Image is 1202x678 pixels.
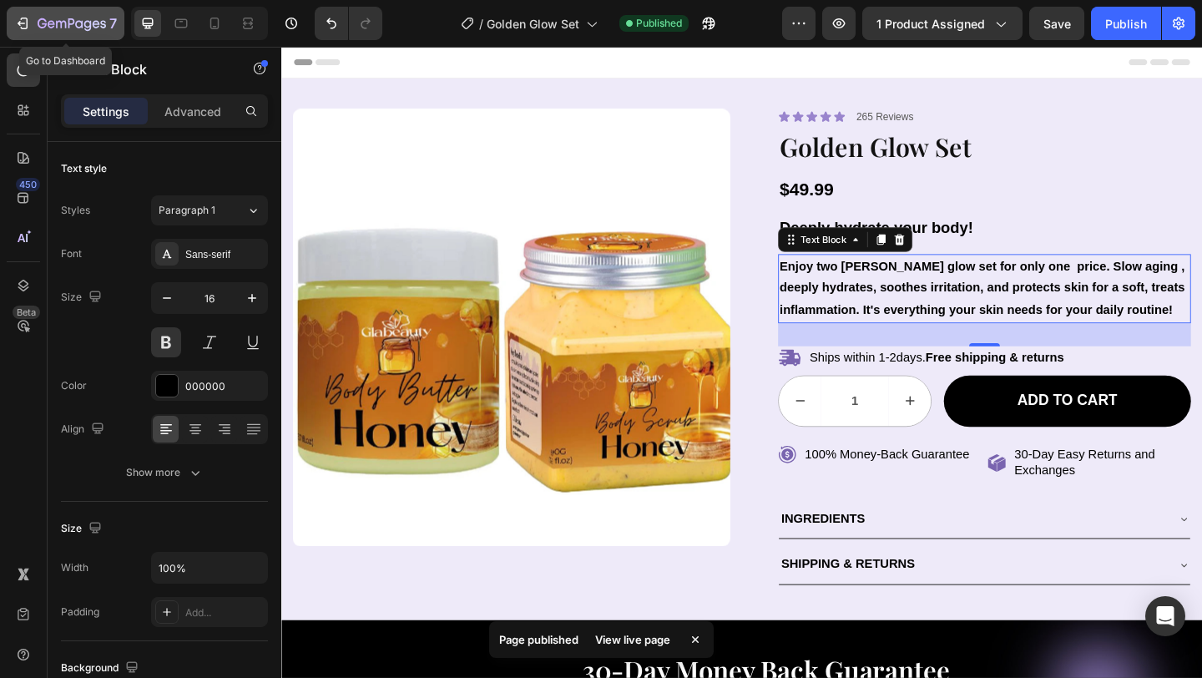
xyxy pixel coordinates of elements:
[876,15,985,33] span: 1 product assigned
[636,16,682,31] span: Published
[542,227,987,299] p: Enjoy two [PERSON_NAME] glow set for only one price. Slow aging , deeply hydrates, soothes irrita...
[61,246,82,261] div: Font
[541,358,587,412] button: decrement
[543,502,634,526] p: Ingredients
[61,518,105,540] div: Size
[499,631,578,648] p: Page published
[660,358,706,412] button: increment
[862,7,1023,40] button: 1 product assigned
[540,89,989,128] h1: Golden Glow Set
[13,306,40,319] div: Beta
[1029,7,1084,40] button: Save
[540,225,989,301] div: Rich Text Editor. Editing area: main
[1043,17,1071,31] span: Save
[487,15,579,33] span: Golden Glow Set
[1105,15,1147,33] div: Publish
[61,378,87,393] div: Color
[61,161,107,176] div: Text style
[126,464,204,481] div: Show more
[479,15,483,33] span: /
[7,7,124,40] button: 7
[700,331,851,345] strong: Free shipping & returns
[61,458,268,488] button: Show more
[797,435,987,470] p: 30-Day Easy Returns and Exchanges
[61,286,105,309] div: Size
[61,605,99,620] div: Padding
[61,203,90,218] div: Styles
[16,178,40,191] div: 450
[574,330,851,347] p: Ships within 1-2days.
[315,7,382,40] div: Undo/Redo
[1145,596,1185,636] div: Open Intercom Messenger
[185,379,264,394] div: 000000
[281,47,1202,678] iframe: Design area
[1091,7,1161,40] button: Publish
[164,103,221,120] p: Advanced
[83,103,129,120] p: Settings
[61,560,88,575] div: Width
[185,605,264,620] div: Add...
[569,435,748,453] p: 100% Money-Back Guarantee
[152,553,267,583] input: Auto
[61,418,108,441] div: Align
[540,141,989,169] div: $49.99
[159,203,215,218] span: Paragraph 1
[800,375,910,396] div: Add to cart
[185,247,264,262] div: Sans-serif
[720,357,989,413] button: Add to cart
[151,195,268,225] button: Paragraph 1
[587,358,660,412] input: quantity
[625,69,687,83] p: 265 Reviews
[585,628,680,651] div: View live page
[542,187,752,205] strong: Deeply hydrate your body!
[109,13,117,33] p: 7
[561,202,618,217] div: Text Block
[81,59,223,79] p: Text Block
[543,551,689,575] p: Shipping & Returns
